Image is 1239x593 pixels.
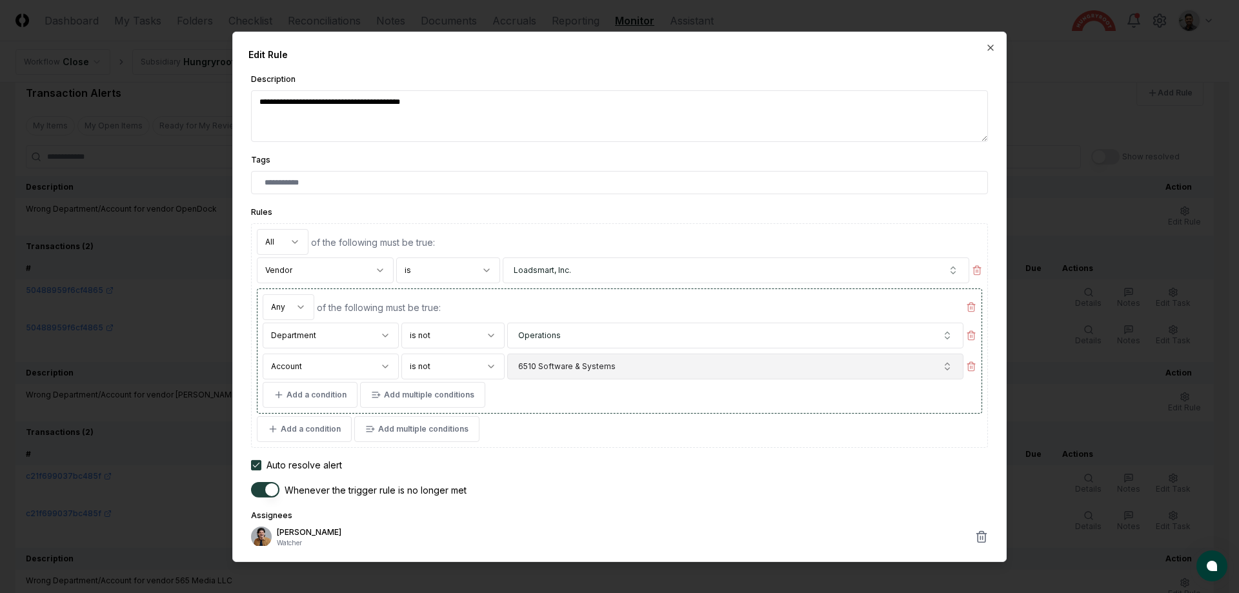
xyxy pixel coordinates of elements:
[251,459,261,470] button: Auto resolve alert
[354,416,479,441] button: Add multiple conditions
[277,526,970,538] p: [PERSON_NAME]
[285,483,467,496] div: Whenever the trigger rule is no longer met
[251,510,292,519] label: Assignees
[251,74,296,83] label: Description
[277,538,970,547] p: Watcher
[514,264,571,276] span: Loadsmart, Inc.
[267,457,342,471] div: Auto resolve alert
[263,381,358,407] button: Add a condition
[518,329,561,341] span: Operations
[311,235,982,248] div: of the following must be true:
[360,381,485,407] button: Add multiple conditions
[251,206,272,216] label: Rules
[251,154,270,164] label: Tags
[317,300,963,314] div: of the following must be true:
[518,360,616,372] span: 6510 Software & Systems
[248,47,991,61] div: Edit Rule
[257,416,352,441] button: Add a condition
[251,527,272,547] img: ACg8ocIj8Ed1971QfF93IUVvJX6lPm3y0CRToLvfAg4p8TYQk6NAZIo=s96-c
